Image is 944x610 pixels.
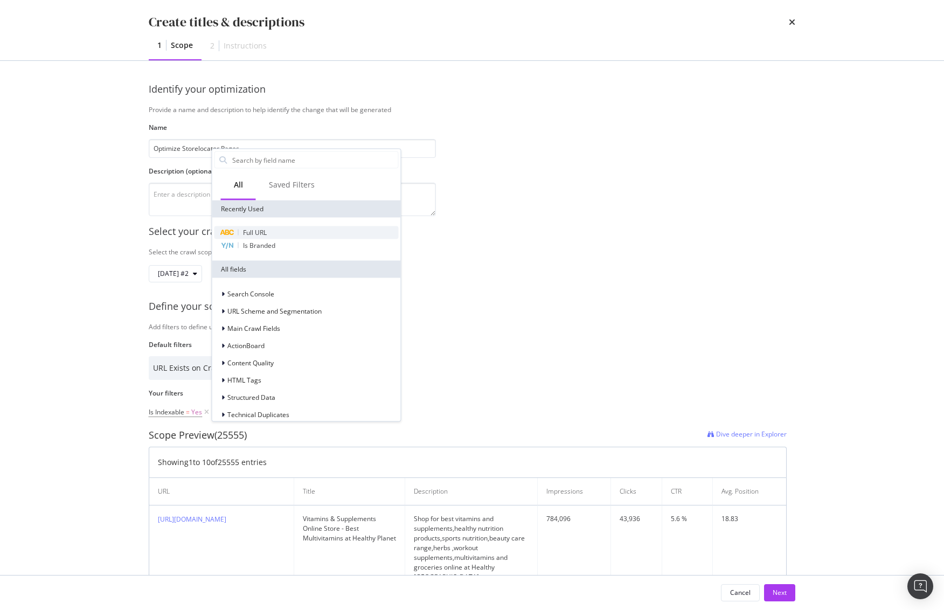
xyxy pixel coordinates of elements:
[227,324,280,333] span: Main Crawl Fields
[149,322,795,331] div: Add filters to define up to 50,000 indexable URLs you want to optimize.
[212,200,401,218] div: Recently Used
[227,410,289,419] span: Technical Duplicates
[149,247,795,257] div: Select the crawl scope you want to optimize.
[149,265,202,282] button: [DATE] #2
[149,300,795,314] div: Define your scope
[294,478,406,505] th: Title
[243,241,275,250] span: Is Branded
[149,340,787,349] label: Default filters
[611,478,662,505] th: Clicks
[149,225,795,239] div: Select your crawl
[243,228,267,237] span: Full URL
[149,478,294,505] th: URL
[716,429,787,439] span: Dive deeper in Explorer
[158,457,267,468] div: Showing 1 to 10 of 25555 entries
[405,478,538,505] th: Description
[149,389,787,398] label: Your filters
[907,573,933,599] div: Open Intercom Messenger
[149,139,436,158] input: Enter an optimization name to easily find it back
[149,167,436,176] label: Description (optional)
[158,269,189,278] span: 2025 Oct. 1st #2
[671,514,704,524] div: 5.6 %
[730,588,751,597] div: Cancel
[538,478,611,505] th: Impressions
[227,341,265,350] span: ActionBoard
[149,123,436,132] label: Name
[149,82,436,96] div: Identify your optimization
[234,179,243,190] div: All
[149,105,795,114] div: Provide a name and description to help identify the change that will be generated
[789,13,795,31] div: times
[546,514,602,524] div: 784,096
[149,428,247,442] div: Scope Preview (25555)
[303,514,397,543] div: Vitamins & Supplements Online Store - Best Multivitamins at Healthy Planet
[157,40,162,51] div: 1
[764,584,795,601] button: Next
[210,40,214,51] div: 2
[186,407,190,417] span: =
[171,40,193,51] div: Scope
[773,588,787,597] div: Next
[227,289,274,299] span: Search Console
[212,261,401,278] div: All fields
[158,515,226,524] a: [URL][DOMAIN_NAME]
[227,393,275,402] span: Structured Data
[620,514,653,524] div: 43,936
[149,13,304,31] div: Create titles & descriptions
[149,407,184,417] span: Is Indexable
[153,363,224,373] span: URL Exists on Crawl
[707,428,787,442] a: Dive deeper in Explorer
[227,358,274,368] span: Content Quality
[269,179,315,190] div: Saved Filters
[721,584,760,601] button: Cancel
[227,307,322,316] span: URL Scheme and Segmentation
[231,152,398,168] input: Search by field name
[662,478,713,505] th: CTR
[713,478,786,505] th: Avg. Position
[721,514,778,524] div: 18.83
[414,514,529,582] div: Shop for best vitamins and supplements,healthy nutrition products,sports nutrition,beauty care ra...
[191,405,202,420] span: Yes
[227,376,261,385] span: HTML Tags
[224,40,267,51] div: Instructions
